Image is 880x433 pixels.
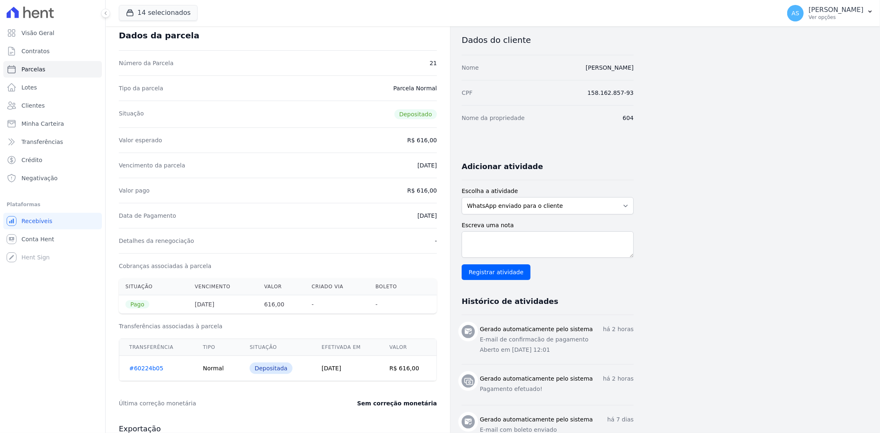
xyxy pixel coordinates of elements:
span: AS [792,10,799,16]
span: Depositado [394,109,437,119]
h3: Histórico de atividades [462,297,558,306]
span: Crédito [21,156,42,164]
dd: [DATE] [418,212,437,220]
dd: 158.162.857-93 [587,89,634,97]
dd: - [435,237,437,245]
p: Pagamento efetuado! [480,385,634,393]
a: Transferências [3,134,102,150]
a: Minha Carteira [3,115,102,132]
dt: Nome da propriedade [462,114,525,122]
div: Plataformas [7,200,99,209]
h3: Gerado automaticamente pelo sistema [480,415,593,424]
dd: 604 [623,114,634,122]
th: Situação [240,339,311,356]
span: Minha Carteira [21,120,64,128]
p: há 7 dias [607,415,634,424]
label: Escreva uma nota [462,221,634,230]
a: Recebíveis [3,213,102,229]
td: [DATE] [312,356,380,381]
button: 14 selecionados [119,5,198,21]
h3: Adicionar atividade [462,162,543,172]
button: AS [PERSON_NAME] Ver opções [781,2,880,25]
dt: Data de Pagamento [119,212,176,220]
dt: CPF [462,89,472,97]
div: Depositada [250,362,293,374]
dt: Vencimento da parcela [119,161,185,169]
span: Conta Hent [21,235,54,243]
span: Visão Geral [21,29,54,37]
th: Transferência [119,339,193,356]
th: Valor [257,278,305,295]
a: Conta Hent [3,231,102,247]
dd: 21 [429,59,437,67]
p: E-mail de confirmacão de pagamento [480,335,634,344]
dt: Nome [462,64,479,72]
td: Normal [193,356,240,381]
span: Pago [125,300,149,308]
a: Parcelas [3,61,102,78]
div: Dados da parcela [119,31,199,40]
dd: R$ 616,00 [407,186,437,195]
dd: R$ 616,00 [407,136,437,144]
span: Contratos [21,47,50,55]
span: Parcelas [21,65,45,73]
h3: Gerado automaticamente pelo sistema [480,374,593,383]
th: Vencimento [188,278,257,295]
dt: Cobranças associadas à parcela [119,262,211,270]
span: Recebíveis [21,217,52,225]
p: há 2 horas [603,325,634,334]
label: Escolha a atividade [462,187,634,195]
a: Negativação [3,170,102,186]
th: [DATE] [188,295,257,314]
a: Lotes [3,79,102,96]
span: Negativação [21,174,58,182]
dt: Última correção monetária [119,399,307,407]
span: Lotes [21,83,37,92]
dt: Número da Parcela [119,59,174,67]
dt: Situação [119,109,144,119]
th: Situação [119,278,188,295]
dd: [DATE] [418,161,437,169]
th: Tipo [193,339,240,356]
th: - [369,295,418,314]
p: Ver opções [809,14,863,21]
h3: Transferências associadas à parcela [119,322,437,330]
dt: Valor pago [119,186,150,195]
th: - [305,295,369,314]
a: Contratos [3,43,102,59]
th: 616,00 [257,295,305,314]
th: Criado via [305,278,369,295]
span: Transferências [21,138,63,146]
dt: Tipo da parcela [119,84,163,92]
dd: Sem correção monetária [357,399,437,407]
dd: Parcela Normal [393,84,437,92]
td: R$ 616,00 [380,356,437,381]
a: Crédito [3,152,102,168]
th: Valor [380,339,437,356]
a: Visão Geral [3,25,102,41]
a: Clientes [3,97,102,114]
th: Boleto [369,278,418,295]
a: #60224b05 [129,365,163,372]
p: há 2 horas [603,374,634,383]
input: Registrar atividade [462,264,531,280]
p: [PERSON_NAME] [809,6,863,14]
span: Clientes [21,101,45,110]
th: Efetivada em [312,339,380,356]
h3: Dados do cliente [462,35,634,45]
a: [PERSON_NAME] [586,64,634,71]
h3: Gerado automaticamente pelo sistema [480,325,593,334]
dt: Detalhes da renegociação [119,237,194,245]
p: Aberto em [DATE] 12:01 [480,346,634,354]
dt: Valor esperado [119,136,162,144]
